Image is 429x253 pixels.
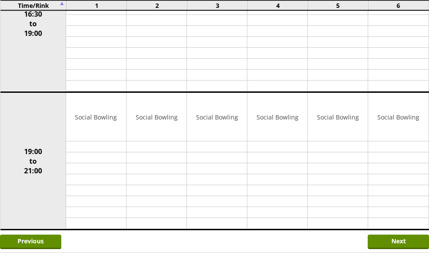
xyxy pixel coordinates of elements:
[66,93,126,141] td: Social Bowling
[67,0,127,11] td: 1
[368,235,429,249] input: Next
[248,0,308,11] td: 4
[247,93,307,141] td: Social Bowling
[127,0,187,11] td: 2
[0,92,66,230] td: 19:00 to 21:00
[368,0,429,11] td: 6
[1,0,67,11] td: Time/Rink
[308,93,368,141] td: Social Bowling
[187,0,248,11] td: 3
[127,93,186,141] td: Social Bowling
[308,0,369,11] td: 5
[187,93,247,141] td: Social Bowling
[368,93,428,141] td: Social Bowling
